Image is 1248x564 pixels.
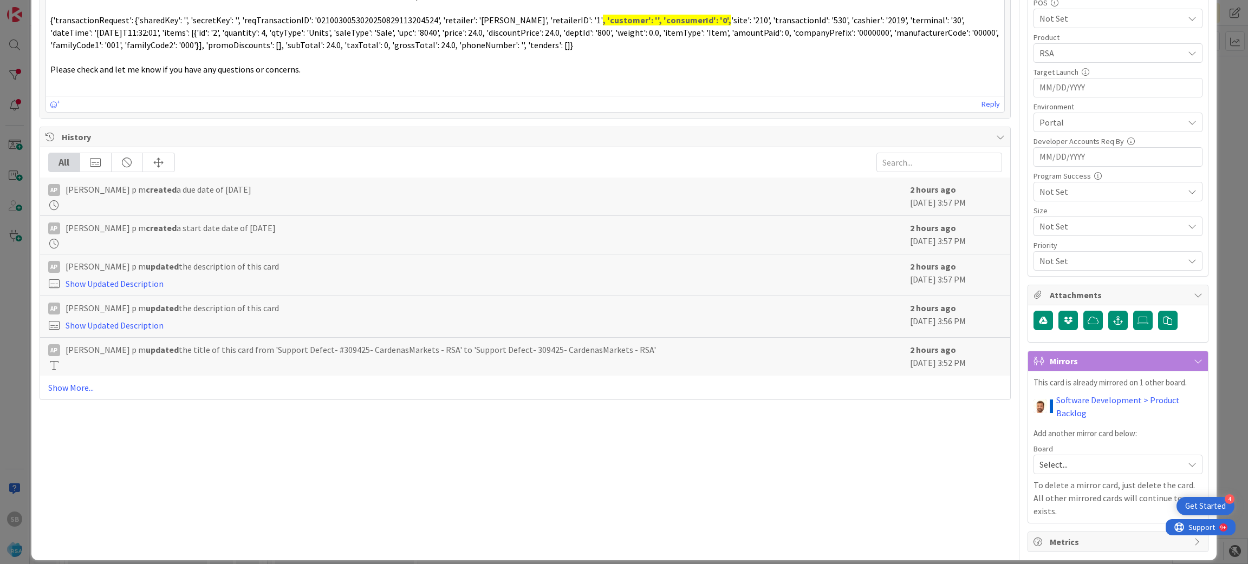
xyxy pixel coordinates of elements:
[1033,478,1202,517] p: To delete a mirror card, just delete the card. All other mirrored cards will continue to exists.
[146,184,177,195] b: created
[1176,497,1234,515] div: Open Get Started checklist, remaining modules: 4
[146,303,179,313] b: updated
[50,15,603,25] span: {'transactionRequest': {'sharedKey': '', 'secretKey': '', 'reqTransactionID': '021003005302025082...
[910,184,956,195] b: 2 hours ago
[1039,47,1184,60] span: RSA
[50,64,301,75] span: Please check and let me know if you have any questions or concerns.
[1039,185,1184,198] span: Not Set
[1033,137,1202,145] div: Developer Accounts Req By
[1039,78,1197,97] input: MM/DD/YYYY
[1033,172,1202,180] div: Program Success
[1039,253,1178,268] span: Not Set
[910,303,956,313] b: 2 hours ago
[1039,219,1178,234] span: Not Set
[1033,445,1053,452] span: Board
[48,222,60,234] div: Ap
[146,261,179,272] b: updated
[910,183,1002,210] div: [DATE] 3:57 PM
[48,261,60,273] div: Ap
[66,221,276,234] span: [PERSON_NAME] p m a start date date of [DATE]
[1039,148,1197,166] input: MM/DD/YYYY
[603,15,731,25] strong: , 'customer': '', 'consumerId': '0',
[66,343,656,356] span: [PERSON_NAME] p m the title of this card from 'Support Defect- #309425- CardenasMarkets - RSA' to...
[910,344,956,355] b: 2 hours ago
[48,381,1003,394] a: Show More...
[876,153,1002,172] input: Search...
[62,130,991,143] span: History
[66,320,164,331] a: Show Updated Description
[1050,355,1188,368] span: Mirrors
[1033,68,1202,76] div: Target Launch
[1033,34,1202,41] div: Product
[1050,288,1188,301] span: Attachments
[146,222,177,233] b: created
[910,222,956,233] b: 2 hours ago
[66,278,164,289] a: Show Updated Description
[66,183,251,196] span: [PERSON_NAME] p m a due date of [DATE]
[1225,494,1234,504] div: 4
[1056,394,1202,419] a: Software Development > Product Backlog
[1033,241,1202,249] div: Priority
[910,343,1002,370] div: [DATE] 3:52 PM
[49,153,80,172] div: All
[1039,457,1178,472] span: Select...
[1033,399,1047,413] img: AS
[1033,428,1202,440] p: Add another mirror card below:
[910,301,1002,332] div: [DATE] 3:56 PM
[910,221,1002,248] div: [DATE] 3:57 PM
[48,303,60,314] div: Ap
[981,97,1000,111] a: Reply
[66,260,279,273] span: [PERSON_NAME] p m the description of this card
[1185,501,1226,511] div: Get Started
[146,344,179,355] b: updated
[66,301,279,314] span: [PERSON_NAME] p m the description of this card
[1039,12,1184,25] span: Not Set
[23,2,49,15] span: Support
[910,260,1002,290] div: [DATE] 3:57 PM
[1033,377,1202,389] p: This card is already mirrored on 1 other board.
[1033,103,1202,110] div: Environment
[1039,116,1184,129] span: Portal
[48,344,60,356] div: Ap
[910,261,956,272] b: 2 hours ago
[55,4,60,13] div: 9+
[1050,535,1188,548] span: Metrics
[48,184,60,196] div: Ap
[50,15,1000,50] span: 'site': '210', 'transactionId': '530', 'cashier': '2019', 'terminal': '30', 'dateTime': '[DATE]T1...
[1033,207,1202,214] div: Size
